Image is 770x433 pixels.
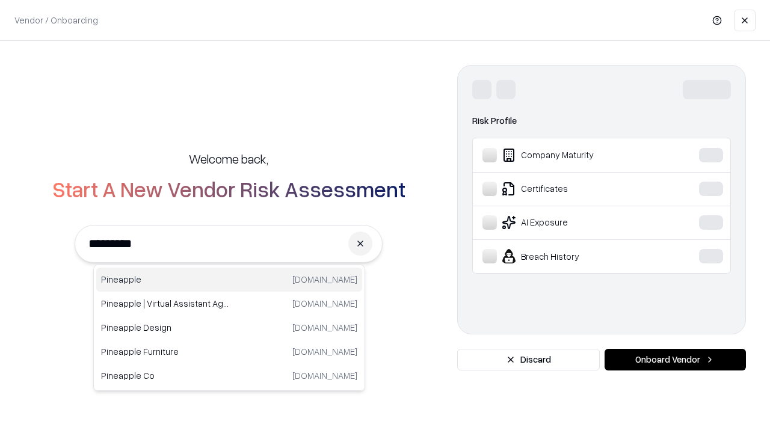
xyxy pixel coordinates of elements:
[482,148,662,162] div: Company Maturity
[52,177,405,201] h2: Start A New Vendor Risk Assessment
[292,297,357,310] p: [DOMAIN_NAME]
[457,349,600,370] button: Discard
[14,14,98,26] p: Vendor / Onboarding
[482,182,662,196] div: Certificates
[292,273,357,286] p: [DOMAIN_NAME]
[292,369,357,382] p: [DOMAIN_NAME]
[101,273,229,286] p: Pineapple
[482,215,662,230] div: AI Exposure
[101,321,229,334] p: Pineapple Design
[93,265,365,391] div: Suggestions
[482,249,662,263] div: Breach History
[101,297,229,310] p: Pineapple | Virtual Assistant Agency
[101,345,229,358] p: Pineapple Furniture
[605,349,746,370] button: Onboard Vendor
[189,150,268,167] h5: Welcome back,
[292,345,357,358] p: [DOMAIN_NAME]
[472,114,731,128] div: Risk Profile
[292,321,357,334] p: [DOMAIN_NAME]
[101,369,229,382] p: Pineapple Co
